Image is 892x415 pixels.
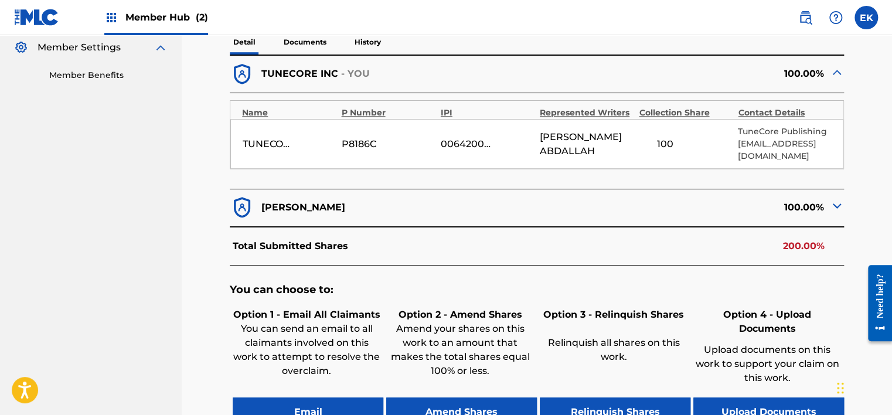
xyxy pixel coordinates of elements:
[830,199,844,213] img: expand-cell-toggle
[441,107,534,119] div: IPI
[230,195,254,220] img: dfb38c8551f6dcc1ac04.svg
[242,107,335,119] div: Name
[233,308,380,322] h6: Option 1 - Email All Claimants
[693,308,841,336] h6: Option 4 - Upload Documents
[280,30,330,55] p: Documents
[261,200,345,215] p: [PERSON_NAME]
[693,343,841,385] p: Upload documents on this work to support your claim on this work.
[859,256,892,351] iframe: Resource Center
[738,138,831,162] p: [EMAIL_ADDRESS][DOMAIN_NAME]
[230,30,259,55] p: Detail
[833,359,892,415] iframe: Chat Widget
[837,370,844,406] div: Drag
[738,107,832,119] div: Contact Details
[540,107,633,119] div: Represented Writers
[341,67,370,81] p: - YOU
[386,322,534,378] p: Amend your shares on this work to an amount that makes the total shares equal 100% or less.
[540,336,687,364] p: Relinquish all shares on this work.
[104,11,118,25] img: Top Rightsholders
[14,9,59,26] img: MLC Logo
[824,6,847,29] div: Help
[783,239,825,253] p: 200.00%
[154,40,168,55] img: expand
[261,67,338,81] p: TUNECORE INC
[14,40,28,55] img: Member Settings
[386,308,534,322] h6: Option 2 - Amend Shares
[798,11,812,25] img: search
[540,130,633,158] span: [PERSON_NAME] ABDALLAH
[794,6,817,29] a: Public Search
[351,30,384,55] p: History
[540,308,687,322] h6: Option 3 - Relinquish Shares
[639,107,732,119] div: Collection Share
[49,69,168,81] a: Member Benefits
[125,11,208,24] span: Member Hub
[38,40,121,55] span: Member Settings
[854,6,878,29] div: User Menu
[341,107,434,119] div: P Number
[233,322,380,378] p: You can send an email to all claimants involved on this work to attempt to resolve the overclaim.
[537,62,844,87] div: 100.00%
[537,195,844,220] div: 100.00%
[230,62,254,87] img: dfb38c8551f6dcc1ac04.svg
[830,65,844,79] img: expand-cell-toggle
[233,239,348,253] p: Total Submitted Shares
[829,11,843,25] img: help
[196,12,208,23] span: (2)
[738,125,831,138] p: TuneCore Publishing
[230,283,844,297] h5: You can choose to:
